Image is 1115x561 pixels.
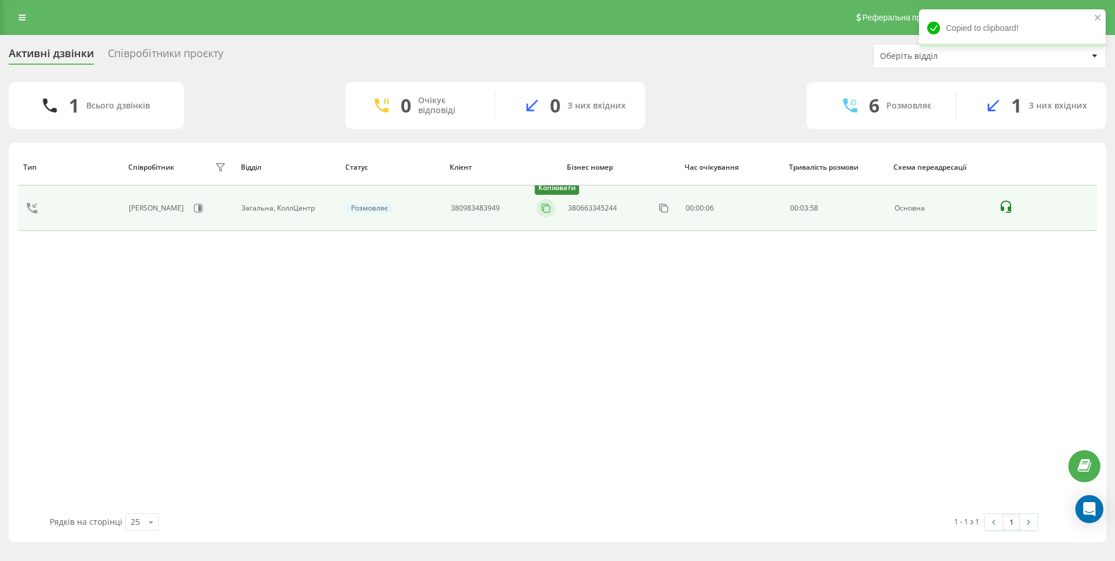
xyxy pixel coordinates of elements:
div: Всього дзвінків [86,101,150,111]
span: 58 [810,203,818,213]
div: : : [790,204,818,212]
div: Копіювати [535,181,579,195]
span: Реферальна програма [862,13,948,22]
div: Бізнес номер [567,163,674,171]
div: Оберіть відділ [880,51,1019,61]
div: [PERSON_NAME] [129,204,187,212]
div: 0 [550,94,560,117]
div: Співробітник [128,163,174,171]
a: 1 [1002,514,1020,530]
div: Співробітники проєкту [108,47,223,65]
span: 00 [790,203,798,213]
div: Open Intercom Messenger [1075,495,1103,523]
span: 03 [800,203,808,213]
div: Розмовляє [886,101,931,111]
div: З них вхідних [567,101,626,111]
div: 00:00:06 [686,204,777,212]
div: Відділ [241,163,334,171]
div: Тип [23,163,117,171]
div: 1 [1011,94,1022,117]
div: Copied to clipboard! [919,9,1106,47]
div: 1 [69,94,79,117]
div: 6 [869,94,879,117]
div: Клієнт [450,163,556,171]
div: Розмовляє [346,203,392,213]
div: Схема переадресації [893,163,987,171]
button: close [1094,13,1102,24]
div: Загальна, КоллЦентр [241,204,333,212]
div: 1 - 1 з 1 [954,516,979,527]
div: 25 [131,516,140,528]
div: Основна [895,204,986,212]
span: Рядків на сторінці [50,516,122,527]
div: Статус [345,163,439,171]
div: З них вхідних [1029,101,1087,111]
div: 380983483949 [451,204,500,212]
div: 380663345244 [568,204,617,212]
div: Тривалість розмови [789,163,882,171]
div: Час очікування [685,163,778,171]
div: Очікує відповіді [418,96,477,115]
div: 0 [401,94,411,117]
div: Активні дзвінки [9,47,94,65]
